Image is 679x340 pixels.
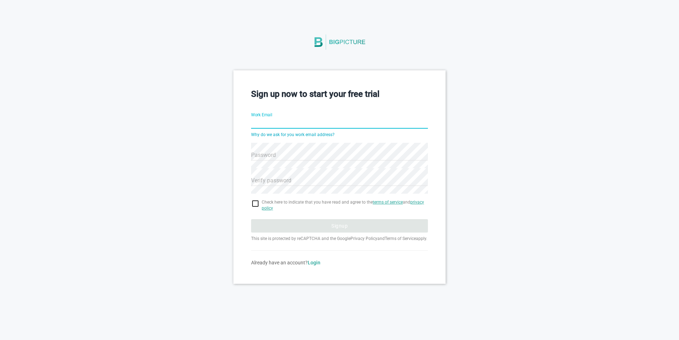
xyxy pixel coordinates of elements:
[251,259,428,266] div: Already have an account?
[373,200,403,205] a: terms of service
[251,235,428,242] p: This site is protected by reCAPTCHA and the Google and apply.
[251,132,335,137] a: Why do we ask for you work email address?
[262,200,424,211] a: privacy policy
[308,260,320,265] a: Login
[385,236,416,241] a: Terms of Service
[262,199,428,211] span: Check here to indicate that you have read and agree to the and
[350,236,377,241] a: Privacy Policy
[251,88,428,100] h3: Sign up now to start your free trial
[313,27,366,57] img: BigPicture
[251,219,428,233] button: Signup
